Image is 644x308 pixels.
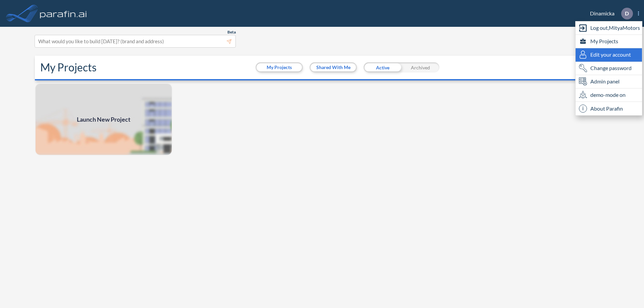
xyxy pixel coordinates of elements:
[364,62,401,72] div: Active
[576,35,642,48] div: My Projects
[625,10,629,16] p: D
[39,7,88,20] img: logo
[576,102,642,115] div: About Parafin
[580,8,639,19] div: Dinamicka
[590,77,620,85] span: Admin panel
[590,64,632,72] span: Change password
[576,88,642,102] div: demo-mode on
[576,21,642,35] div: Log out
[77,115,130,124] span: Launch New Project
[579,105,587,113] span: i
[227,29,236,35] span: Beta
[40,61,97,74] h2: My Projects
[576,62,642,75] div: Change password
[590,51,631,59] span: Edit your account
[576,48,642,62] div: Edit user
[257,63,302,71] button: My Projects
[590,105,623,113] span: About Parafin
[311,63,356,71] button: Shared With Me
[590,37,618,45] span: My Projects
[401,62,439,72] div: Archived
[35,83,172,156] a: Launch New Project
[590,24,640,32] span: Log out, MityaMotors
[590,91,626,99] span: demo-mode on
[576,75,642,88] div: Admin panel
[35,83,172,156] img: add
